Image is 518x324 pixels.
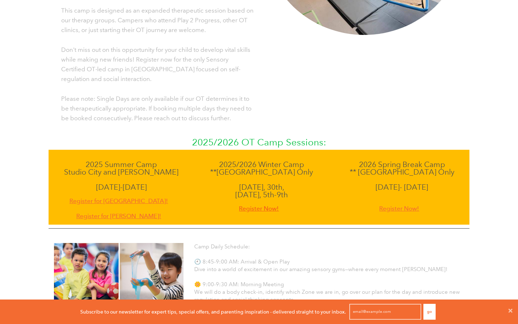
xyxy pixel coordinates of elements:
p: Please note: Single Days are only available if our OT determines it to be therapeutically appropr... [61,94,254,123]
p: We will do a body check-in, identify which Zone we are in, go over our plan for the day and intro... [194,288,464,303]
span: Register for [PERSON_NAME]! [76,211,161,221]
p: 🌼 9:00-9:30 AM: Morning Meeting [194,281,464,288]
p: Studio City and [PERSON_NAME] [59,168,183,176]
p: **[GEOGRAPHIC_DATA] Only [200,168,324,176]
input: email@example.com [349,304,421,320]
p: [DATE]- [DATE] [340,183,464,191]
span: Register Now! [379,204,419,213]
span: [DATE]-[DATE] [96,183,147,192]
p: 2025 Summer Camp [59,161,183,168]
p: ** [GEOGRAPHIC_DATA] Only [340,168,464,176]
p: 🕘 8:45-9:00 AM: Arrival & Open Play [194,258,464,266]
button: Go [423,304,436,320]
p: 2025/2026 Winter Camp [200,161,324,168]
a: Register for [GEOGRAPHIC_DATA]! [69,191,168,206]
span: This camp is designed as an expanded therapeutic session based on our therapy groups. Campers who... [61,7,254,34]
span: Don't miss out on this opportunity for your child to develop vital skills while making new friend... [61,46,250,83]
span: Register for [GEOGRAPHIC_DATA]! [69,196,168,206]
p: Subscribe to our newsletter for expert tips, special offers, and parenting inspiration - delivere... [80,308,346,316]
p: [DATE], 30th, [200,183,324,191]
a: Register Now! [379,198,419,213]
span: Camp Daily Schedule: [194,243,250,250]
p: 2026 Spring Break Camp [340,161,464,168]
p: 2025/2026 OT Camp Sessions: [49,135,469,150]
a: Register Now! [239,198,279,213]
p: [DATE], 5th-9th [200,191,324,198]
a: Register for [PERSON_NAME]! [76,206,161,221]
span: Register Now! [239,204,279,213]
p: Dive into a world of excitement in our amazing sensory gyms—where every moment [PERSON_NAME]! [194,266,464,273]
